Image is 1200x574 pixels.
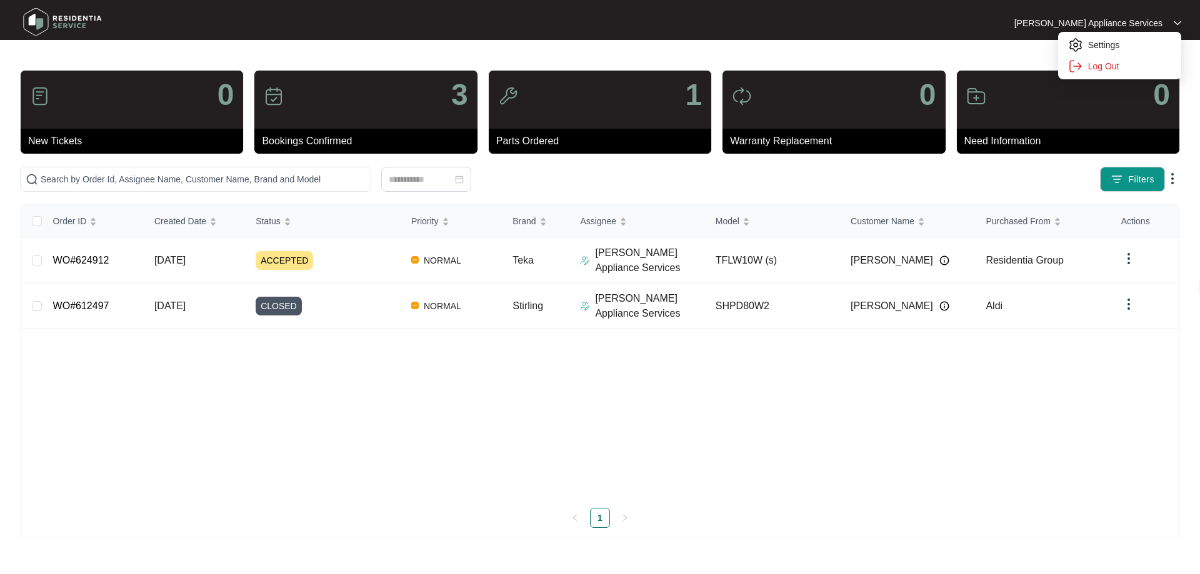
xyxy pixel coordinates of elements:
th: Actions [1111,205,1179,238]
td: SHPD80W2 [706,284,841,329]
th: Purchased From [976,205,1111,238]
p: Parts Ordered [496,134,711,149]
img: Vercel Logo [411,302,419,309]
img: filter icon [1111,173,1123,186]
img: Assigner Icon [580,301,590,311]
span: Priority [411,214,439,228]
img: icon [30,86,50,106]
span: ACCEPTED [256,251,313,270]
img: Assigner Icon [580,255,590,265]
button: filter iconFilters [1100,167,1165,192]
img: settings icon [1068,59,1083,74]
th: Model [706,205,841,238]
img: Info icon [939,255,949,265]
a: WO#612497 [53,300,109,311]
li: Next Page [615,508,635,528]
img: dropdown arrow [1174,20,1181,26]
p: Warranty Replacement [730,134,945,149]
p: New Tickets [28,134,243,149]
img: residentia service logo [19,3,106,41]
img: Vercel Logo [411,256,419,264]
span: Teka [512,255,534,265]
li: 1 [590,508,610,528]
span: Status [256,214,281,228]
span: Filters [1128,173,1154,186]
img: icon [966,86,986,106]
img: search-icon [26,173,38,186]
span: CLOSED [256,297,302,315]
img: icon [498,86,518,106]
p: Bookings Confirmed [262,134,477,149]
span: [PERSON_NAME] [851,299,933,314]
span: [DATE] [154,300,186,311]
p: 0 [217,80,234,110]
span: Stirling [512,300,543,311]
th: Created Date [144,205,246,238]
th: Brand [502,205,570,238]
span: Assignee [580,214,616,228]
p: Log Out [1088,60,1171,72]
span: Residentia Group [986,255,1064,265]
a: WO#624912 [53,255,109,265]
li: Previous Page [565,508,585,528]
span: [DATE] [154,255,186,265]
p: 1 [685,80,702,110]
span: left [571,514,579,522]
span: [PERSON_NAME] [851,253,933,268]
p: Settings [1088,39,1171,51]
th: Customer Name [841,205,976,238]
img: icon [732,86,752,106]
span: Created Date [154,214,206,228]
p: 3 [451,80,468,110]
span: Customer Name [851,214,914,228]
button: right [615,508,635,528]
span: Model [716,214,739,228]
img: icon [264,86,284,106]
img: Info icon [939,301,949,311]
p: [PERSON_NAME] Appliance Services [595,291,705,321]
td: TFLW10W (s) [706,238,841,284]
span: right [621,514,629,522]
span: Purchased From [986,214,1050,228]
span: NORMAL [419,299,466,314]
th: Status [246,205,401,238]
img: settings icon [1068,37,1083,52]
a: 1 [591,508,609,527]
p: 0 [1153,80,1170,110]
img: dropdown arrow [1121,297,1136,312]
img: dropdown arrow [1165,171,1180,186]
button: left [565,508,585,528]
span: Order ID [53,214,87,228]
th: Priority [401,205,502,238]
p: 0 [919,80,936,110]
input: Search by Order Id, Assignee Name, Customer Name, Brand and Model [41,172,366,186]
img: dropdown arrow [1121,251,1136,266]
p: [PERSON_NAME] Appliance Services [595,245,705,275]
span: Aldi [986,300,1002,311]
p: [PERSON_NAME] Appliance Services [1014,17,1162,29]
span: Brand [512,214,536,228]
span: NORMAL [419,253,466,268]
th: Assignee [570,205,705,238]
p: Need Information [964,134,1179,149]
th: Order ID [43,205,144,238]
